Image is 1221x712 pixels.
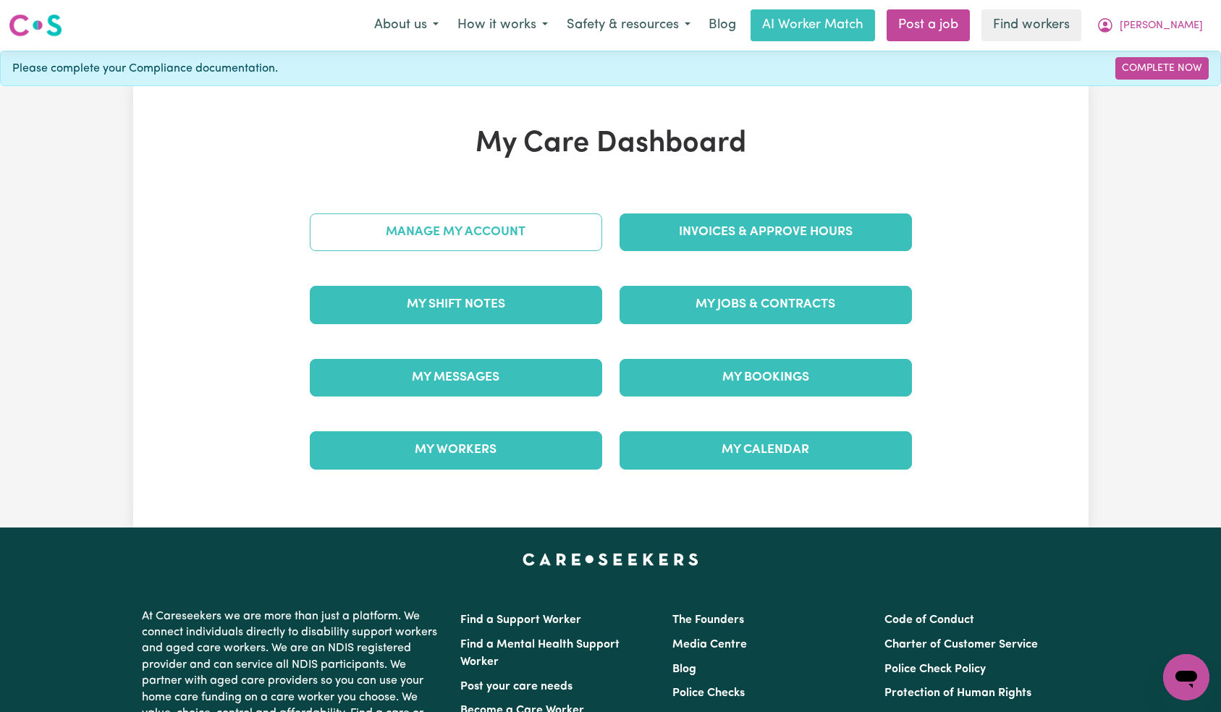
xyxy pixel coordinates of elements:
a: My Calendar [620,431,912,469]
a: My Shift Notes [310,286,602,323]
a: Code of Conduct [884,614,974,626]
a: Careseekers home page [523,554,698,565]
button: About us [365,10,448,41]
a: Find workers [981,9,1081,41]
a: Find a Mental Health Support Worker [460,639,620,668]
h1: My Care Dashboard [301,127,921,161]
a: The Founders [672,614,744,626]
a: Police Checks [672,687,745,699]
a: Blog [672,664,696,675]
a: Complete Now [1115,57,1209,80]
a: AI Worker Match [751,9,875,41]
a: My Bookings [620,359,912,397]
a: My Jobs & Contracts [620,286,912,323]
a: Invoices & Approve Hours [620,213,912,251]
button: My Account [1087,10,1212,41]
a: Blog [700,9,745,41]
span: [PERSON_NAME] [1120,18,1203,34]
a: Police Check Policy [884,664,986,675]
button: Safety & resources [557,10,700,41]
a: Post your care needs [460,681,573,692]
a: Careseekers logo [9,9,62,42]
a: My Messages [310,359,602,397]
a: Charter of Customer Service [884,639,1038,650]
a: Manage My Account [310,213,602,251]
a: Find a Support Worker [460,614,581,626]
span: Please complete your Compliance documentation. [12,60,278,77]
a: Protection of Human Rights [884,687,1031,699]
a: Post a job [887,9,970,41]
img: Careseekers logo [9,12,62,38]
a: Media Centre [672,639,747,650]
iframe: Button to launch messaging window [1163,654,1209,700]
button: How it works [448,10,557,41]
a: My Workers [310,431,602,469]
